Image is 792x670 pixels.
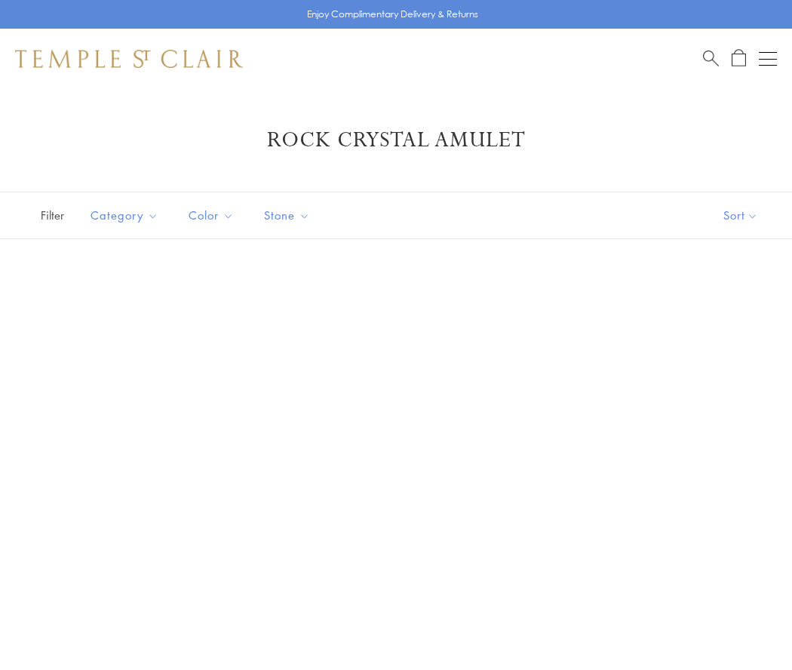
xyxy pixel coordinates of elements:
[307,7,478,22] p: Enjoy Complimentary Delivery & Returns
[83,206,170,225] span: Category
[177,198,245,232] button: Color
[253,198,321,232] button: Stone
[15,50,243,68] img: Temple St. Clair
[38,127,754,154] h1: Rock Crystal Amulet
[181,206,245,225] span: Color
[79,198,170,232] button: Category
[689,192,792,238] button: Show sort by
[759,50,777,68] button: Open navigation
[256,206,321,225] span: Stone
[703,49,719,68] a: Search
[732,49,746,68] a: Open Shopping Bag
